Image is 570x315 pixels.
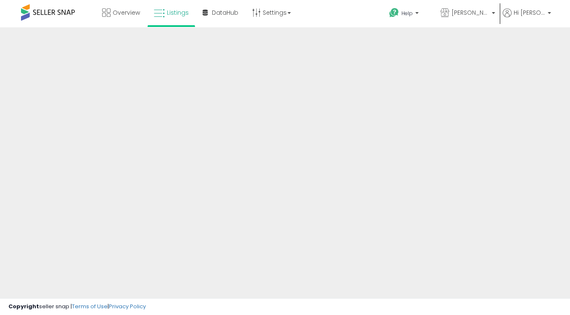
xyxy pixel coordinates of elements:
span: Help [401,10,413,17]
a: Hi [PERSON_NAME] [503,8,551,27]
i: Get Help [389,8,399,18]
span: Hi [PERSON_NAME] [514,8,545,17]
span: [PERSON_NAME] Products [451,8,489,17]
span: Listings [167,8,189,17]
strong: Copyright [8,302,39,310]
a: Privacy Policy [109,302,146,310]
a: Terms of Use [72,302,108,310]
div: seller snap | | [8,303,146,311]
span: DataHub [212,8,238,17]
span: Overview [113,8,140,17]
a: Help [383,1,433,27]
